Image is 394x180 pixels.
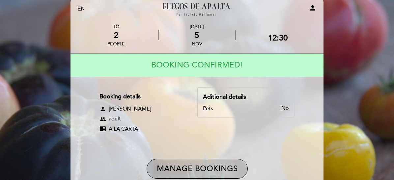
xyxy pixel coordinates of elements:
[99,125,106,132] span: chrome_reader_mode
[109,125,138,133] span: A LA CARTA
[107,41,125,47] div: people
[99,92,185,101] div: Booking details
[158,24,235,30] div: [DATE]
[158,31,235,40] div: 5
[99,116,106,122] span: group
[309,4,317,14] button: person
[213,106,289,112] div: No
[309,4,317,12] i: person
[158,41,235,47] div: Nov
[268,33,288,43] div: 12:30
[203,93,289,101] div: Aditional details
[151,56,242,74] h4: BOOKING CONFIRMED!
[109,105,151,113] span: [PERSON_NAME]
[107,31,125,40] div: 2
[99,106,106,112] span: person
[203,106,213,112] div: Pets
[109,115,121,123] span: adult
[107,24,125,30] div: TO
[147,159,248,179] button: Manage Bookings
